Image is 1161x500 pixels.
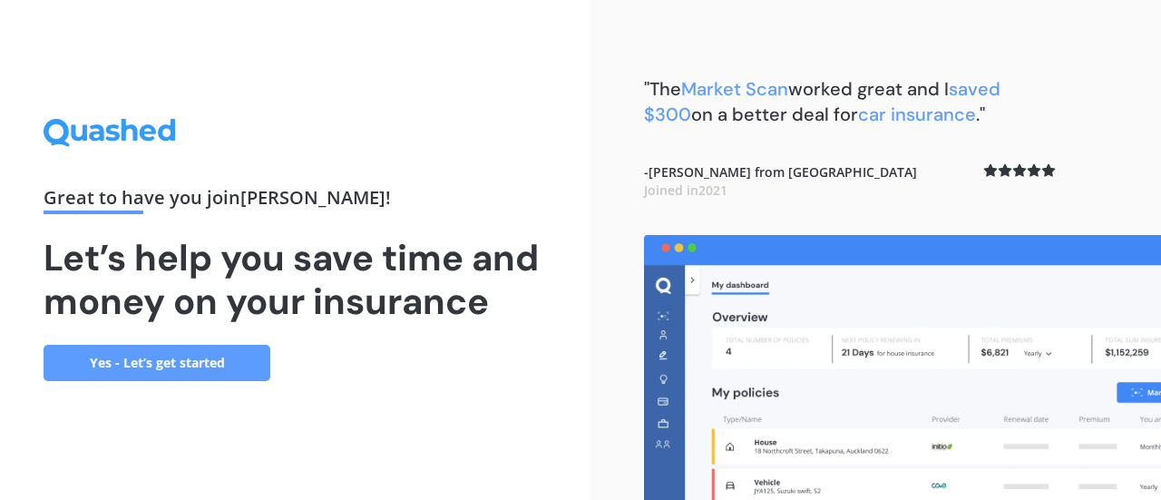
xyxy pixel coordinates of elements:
h1: Let’s help you save time and money on your insurance [44,236,546,323]
span: car insurance [858,103,976,126]
b: - [PERSON_NAME] from [GEOGRAPHIC_DATA] [644,163,917,199]
div: Great to have you join [PERSON_NAME] ! [44,189,546,214]
img: dashboard.webp [644,235,1161,500]
span: Joined in 2021 [644,181,727,199]
span: Market Scan [681,77,788,101]
a: Yes - Let’s get started [44,345,270,381]
b: "The worked great and I on a better deal for ." [644,77,1000,126]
